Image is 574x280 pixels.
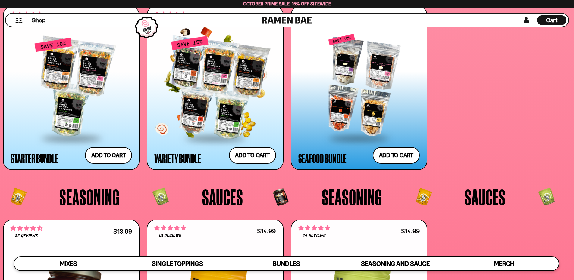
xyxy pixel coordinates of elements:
span: Cart [546,17,558,24]
button: Add to cart [373,147,420,164]
span: Seasoning [322,186,382,208]
div: Starter Bundle [11,153,58,164]
div: $14.99 [257,228,276,234]
span: Shop [32,16,45,24]
a: Bundles [232,257,341,270]
span: 52 reviews [15,234,38,238]
span: Sauces [202,186,243,208]
a: 4.71 stars 4845 reviews $69.99 Starter Bundle Add to cart [3,6,140,170]
a: Merch [450,257,559,270]
a: Seasoning and Sauce [341,257,450,270]
span: Seasoning [59,186,120,208]
span: Merch [494,260,514,267]
span: 61 reviews [159,233,181,238]
a: Single Toppings [123,257,232,270]
span: 34 reviews [303,233,325,238]
a: Shop [32,15,45,25]
button: Add to cart [85,147,132,164]
span: Single Toppings [152,260,203,267]
a: Mixes [14,257,123,270]
span: Sauces [465,186,506,208]
div: Variety Bundle [154,153,201,164]
span: Bundles [273,260,300,267]
span: Mixes [60,260,77,267]
span: 5.00 stars [298,224,330,232]
div: Cart [537,14,566,27]
button: Add to cart [229,147,276,164]
div: $14.99 [401,228,420,234]
span: October Prime Sale: 15% off Sitewide [243,1,331,7]
a: $43.16 Seafood Bundle Add to cart [291,6,427,170]
div: Seafood Bundle [298,153,347,164]
a: 4.63 stars 6356 reviews $114.99 Variety Bundle Add to cart [147,6,283,170]
span: 4.71 stars [11,224,42,232]
div: $13.99 [113,229,132,234]
span: 4.84 stars [154,224,186,232]
button: Mobile Menu Trigger [15,18,23,23]
span: Seasoning and Sauce [361,260,429,267]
